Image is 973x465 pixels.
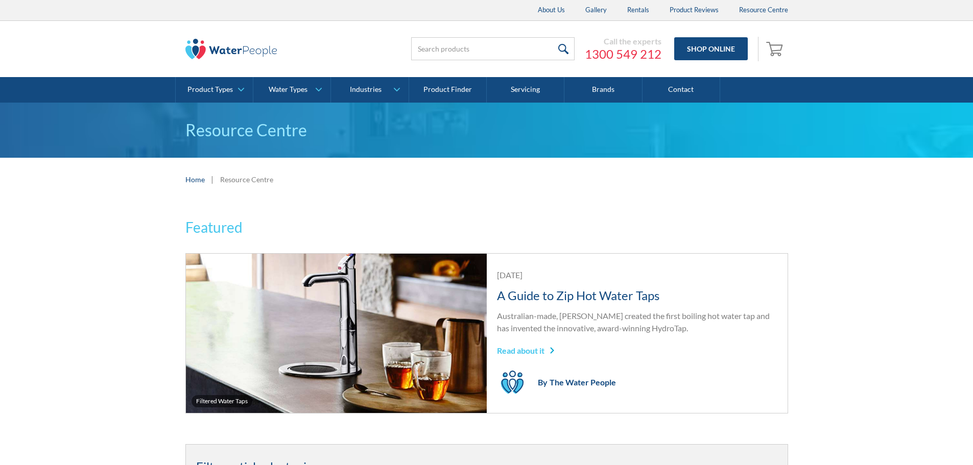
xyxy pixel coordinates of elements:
a: Shop Online [674,37,748,60]
a: Industries [331,77,408,103]
div: Water Types [269,85,307,94]
h3: Featured [185,216,788,238]
img: shopping cart [766,40,786,57]
div: Read about it [497,345,555,357]
div: Filtered Water Taps [196,397,248,405]
p: Australian-made, [PERSON_NAME] created the first boiling hot water tap and has invented the innov... [497,310,777,334]
div: Industries [350,85,382,94]
h1: Resource Centre [185,118,788,142]
a: Product Finder [409,77,487,103]
a: Brands [564,77,642,103]
div: Product Types [187,85,233,94]
div: By [538,377,548,387]
a: Home [185,174,205,185]
a: 1300 549 212 [585,46,661,62]
a: Product Types [176,77,253,103]
input: Search products [411,37,575,60]
div: Call the experts [585,36,661,46]
a: Contact [643,77,720,103]
a: Filtered Water Taps[DATE]A Guide to Zip Hot Water TapsAustralian-made, [PERSON_NAME] created the ... [185,253,788,413]
img: The Water People [185,39,277,59]
a: Open cart [764,37,788,61]
div: | [210,173,215,185]
a: Servicing [487,77,564,103]
a: Water Types [253,77,330,103]
div: The Water People [550,377,616,387]
h4: A Guide to Zip Hot Water Taps [497,286,777,305]
div: Resource Centre [220,174,273,185]
div: [DATE] [497,269,777,281]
